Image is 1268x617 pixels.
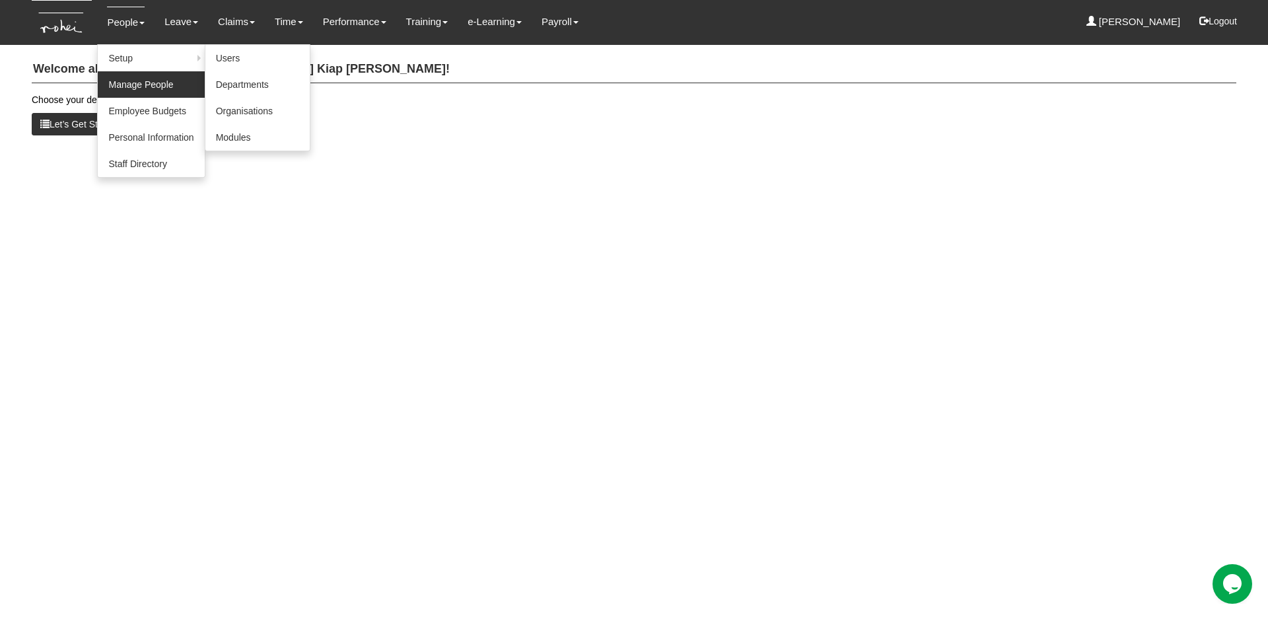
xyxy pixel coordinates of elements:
[205,45,310,71] a: Users
[406,7,448,37] a: Training
[98,124,204,151] a: Personal Information
[98,71,204,98] a: Manage People
[275,7,303,37] a: Time
[32,93,1236,106] p: Choose your desired function from the menu above.
[98,151,204,177] a: Staff Directory
[205,71,310,98] a: Departments
[205,124,310,151] a: Modules
[164,7,198,37] a: Leave
[32,113,127,135] button: Let’s Get Started
[323,7,386,37] a: Performance
[218,7,255,37] a: Claims
[205,98,310,124] a: Organisations
[32,56,1236,83] h4: Welcome aboard Learn Anchor, [PERSON_NAME] Kiap [PERSON_NAME]!
[98,45,204,71] a: Setup
[1086,7,1181,37] a: [PERSON_NAME]
[107,7,145,38] a: People
[98,98,204,124] a: Employee Budgets
[542,7,579,37] a: Payroll
[1213,564,1255,604] iframe: chat widget
[32,1,92,45] img: KTs7HI1dOZG7tu7pUkOpGGQAiEQAiEQAj0IhBB1wtXDg6BEAiBEAiBEAiB4RGIoBtemSRFIRACIRACIRACIdCLQARdL1w5OAR...
[1190,5,1246,37] button: Logout
[468,7,522,37] a: e-Learning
